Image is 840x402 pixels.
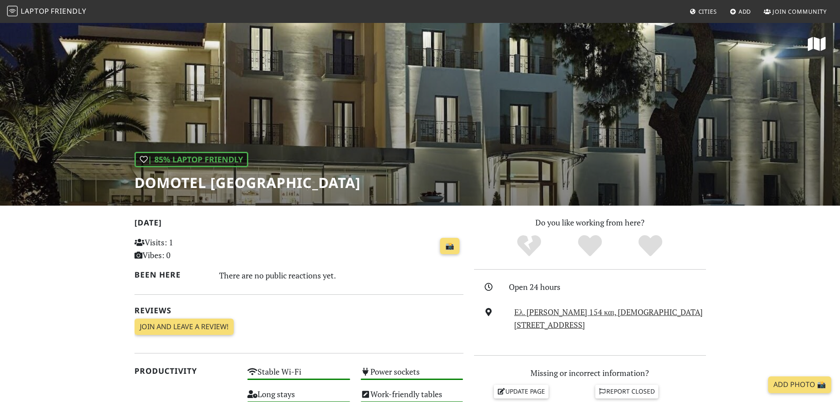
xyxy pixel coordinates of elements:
div: Power sockets [355,364,469,387]
a: Update page [494,385,549,398]
h2: Reviews [134,306,463,315]
a: Join and leave a review! [134,319,234,335]
a: Cities [686,4,721,19]
a: Add Photo 📸 [768,376,831,393]
span: Cities [698,8,717,15]
div: Yes [560,234,620,258]
span: Add [739,8,751,15]
div: There are no public reactions yet. [219,268,463,282]
a: Add [726,4,755,19]
div: Open 24 hours [509,281,711,293]
div: Stable Wi-Fi [242,364,355,387]
img: LaptopFriendly [7,6,18,16]
a: Ελ. [PERSON_NAME] 154 και, [DEMOGRAPHIC_DATA][STREET_ADDRESS] [514,307,703,330]
a: Join Community [760,4,830,19]
div: No [499,234,560,258]
div: | 85% Laptop Friendly [134,152,248,167]
h2: Been here [134,270,209,279]
h2: [DATE] [134,218,463,231]
a: Report closed [595,385,659,398]
div: Definitely! [620,234,681,258]
span: Friendly [51,6,86,16]
p: Visits: 1 Vibes: 0 [134,236,237,262]
span: Laptop [21,6,49,16]
span: Join Community [773,8,827,15]
h2: Productivity [134,366,237,376]
p: Missing or incorrect information? [474,367,706,379]
h1: Domotel [GEOGRAPHIC_DATA] [134,174,361,191]
a: LaptopFriendly LaptopFriendly [7,4,86,19]
a: 📸 [440,238,459,255]
p: Do you like working from here? [474,216,706,229]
